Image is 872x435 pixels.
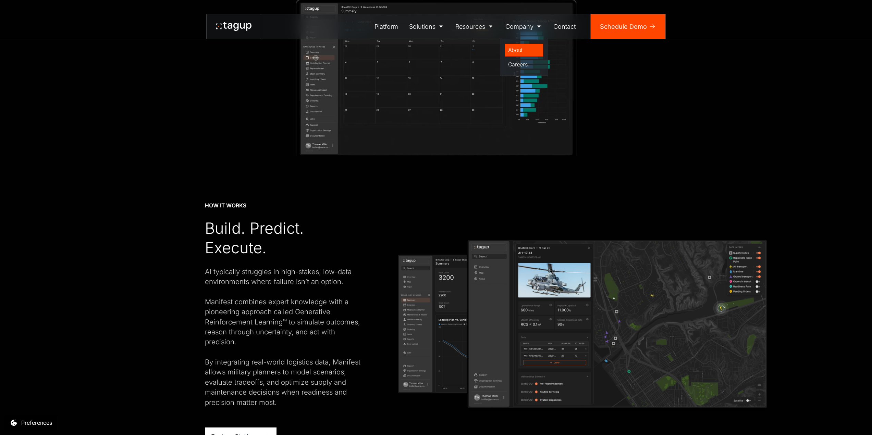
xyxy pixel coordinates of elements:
[600,22,647,31] div: Schedule Demo
[455,22,485,31] div: Resources
[205,219,367,257] div: Build. Predict. Execute.
[505,44,543,57] a: About
[508,60,540,68] div: Careers
[205,202,246,209] div: HOW IT WORKS
[369,14,404,39] a: Platform
[409,22,435,31] div: Solutions
[205,267,367,407] div: AI typically struggles in high-stakes, low-data environments where failure isn’t an option. ‍ Man...
[548,14,581,39] a: Contact
[500,14,548,39] a: Company
[450,14,500,39] a: Resources
[508,46,540,54] div: About
[505,22,533,31] div: Company
[553,22,576,31] div: Contact
[505,58,543,71] a: Careers
[500,39,548,76] nav: Company
[591,14,665,39] a: Schedule Demo
[21,419,52,427] div: Preferences
[374,22,398,31] div: Platform
[404,14,450,39] a: Solutions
